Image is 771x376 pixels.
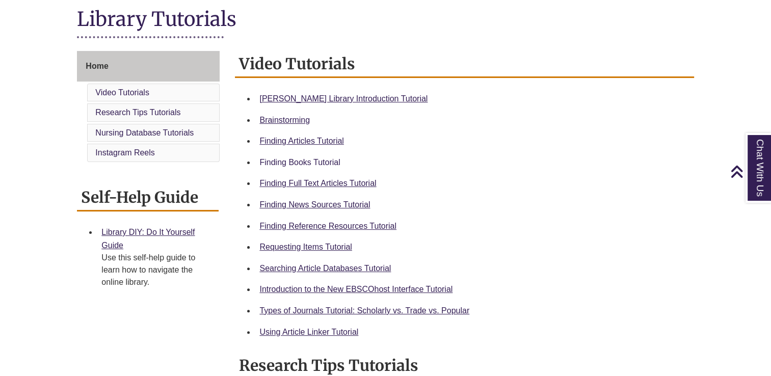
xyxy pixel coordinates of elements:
[101,228,195,250] a: Library DIY: Do It Yourself Guide
[95,148,155,157] a: Instagram Reels
[77,51,220,82] a: Home
[259,285,453,293] a: Introduction to the New EBSCOhost Interface Tutorial
[101,252,210,288] div: Use this self-help guide to learn how to navigate the online library.
[259,116,310,124] a: Brainstorming
[95,128,194,137] a: Nursing Database Tutorials
[235,51,694,78] h2: Video Tutorials
[259,222,396,230] a: Finding Reference Resources Tutorial
[259,328,358,336] a: Using Article Linker Tutorial
[95,88,149,97] a: Video Tutorials
[77,51,220,164] div: Guide Page Menu
[259,306,469,315] a: Types of Journals Tutorial: Scholarly vs. Trade vs. Popular
[259,179,376,187] a: Finding Full Text Articles Tutorial
[259,158,340,167] a: Finding Books Tutorial
[730,165,768,178] a: Back to Top
[259,200,370,209] a: Finding News Sources Tutorial
[259,137,343,145] a: Finding Articles Tutorial
[259,94,428,103] a: [PERSON_NAME] Library Introduction Tutorial
[95,108,180,117] a: Research Tips Tutorials
[259,243,352,251] a: Requesting Items Tutorial
[86,62,108,70] span: Home
[77,7,694,34] h1: Library Tutorials
[77,184,219,211] h2: Self-Help Guide
[259,264,391,273] a: Searching Article Databases Tutorial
